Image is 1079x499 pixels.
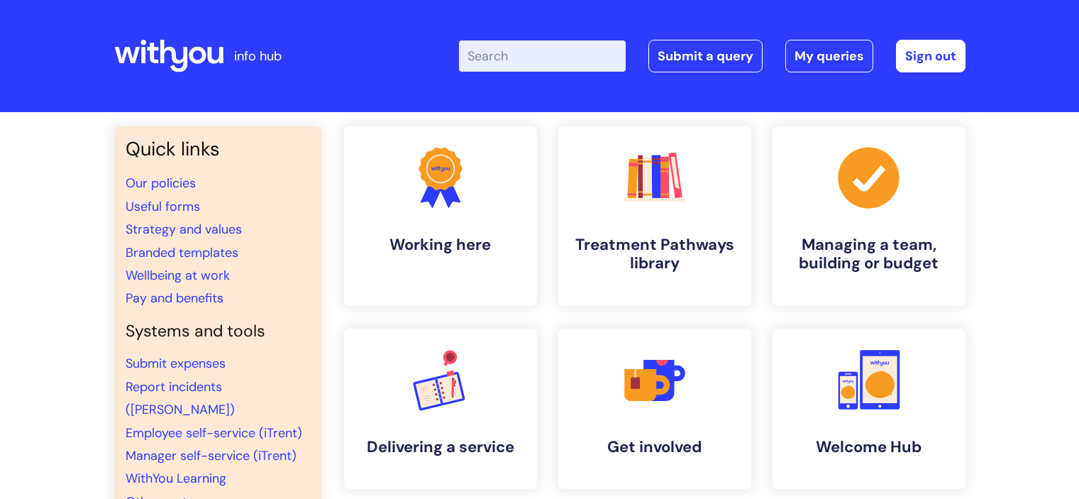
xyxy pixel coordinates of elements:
[773,126,965,306] a: Managing a team, building or budget
[126,198,200,215] a: Useful forms
[355,438,526,456] h4: Delivering a service
[896,40,965,72] a: Sign out
[126,322,310,341] h4: Systems and tools
[558,126,751,306] a: Treatment Pathways library
[785,40,873,72] a: My queries
[355,236,526,254] h4: Working here
[344,329,537,489] a: Delivering a service
[126,378,235,418] a: Report incidents ([PERSON_NAME])
[126,138,310,160] h3: Quick links
[570,236,740,273] h4: Treatment Pathways library
[234,45,282,67] p: info hub
[784,236,954,273] h4: Managing a team, building or budget
[126,290,223,307] a: Pay and benefits
[126,355,226,372] a: Submit expenses
[126,175,196,192] a: Our policies
[344,126,537,306] a: Working here
[570,438,740,456] h4: Get involved
[459,40,626,72] input: Search
[126,470,226,487] a: WithYou Learning
[773,329,965,489] a: Welcome Hub
[558,329,751,489] a: Get involved
[126,424,302,442] a: Employee self-service (iTrent)
[459,40,965,72] div: | -
[126,267,230,284] a: Wellbeing at work
[126,221,242,238] a: Strategy and values
[648,40,763,72] a: Submit a query
[126,244,238,261] a: Branded templates
[126,447,297,464] a: Manager self-service (iTrent)
[784,438,954,456] h4: Welcome Hub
